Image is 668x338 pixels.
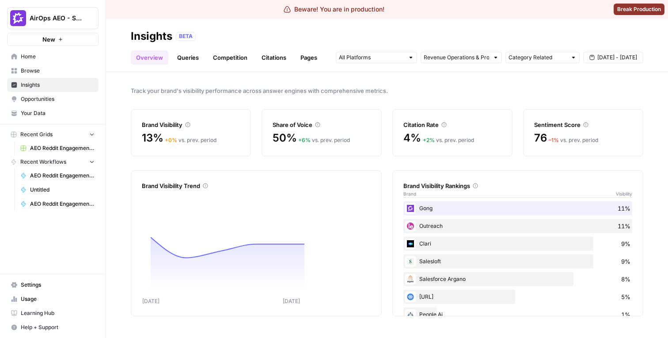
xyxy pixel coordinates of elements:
button: Recent Grids [7,128,99,141]
div: Brand Visibility Trend [142,181,371,190]
div: Beware! You are in production! [284,5,384,14]
span: 76 [534,131,547,145]
span: 1% [621,310,630,319]
tspan: [DATE] [142,298,159,304]
span: 5% [621,292,630,301]
span: 13% [142,131,163,145]
button: Workspace: AirOps AEO - Single Brand (Gong) [7,7,99,29]
span: Untitled [30,186,95,194]
span: AEO Reddit Engagement - Fork [30,200,95,208]
a: Learning Hub [7,306,99,320]
span: 8% [621,275,630,284]
div: vs. prev. period [298,136,350,144]
a: Competition [208,50,253,65]
div: Brand Visibility [142,120,240,129]
div: vs. prev. period [423,136,474,144]
a: Your Data [7,106,99,120]
span: Break Production [617,5,661,13]
div: vs. prev. period [549,136,598,144]
a: Overview [131,50,168,65]
a: Queries [172,50,204,65]
img: h6qlr8a97mop4asab8l5qtldq2wv [405,238,416,249]
div: Brand Visibility Rankings [403,181,632,190]
input: Revenue Operations & Process Optimization [424,53,489,62]
img: m91aa644vh47mb0y152o0kapheco [405,309,416,320]
button: Recent Workflows [7,155,99,169]
div: Insights [131,29,172,43]
a: Settings [7,278,99,292]
span: 50% [273,131,296,145]
span: + 0 % [165,137,177,143]
div: vs. prev. period [165,136,216,144]
a: Citations [256,50,292,65]
span: Visibility [616,190,632,197]
span: Brand [403,190,416,197]
div: Sentiment Score [534,120,632,129]
div: Clari [403,237,632,251]
a: Home [7,50,99,64]
span: + 2 % [423,137,435,143]
span: 9% [621,239,630,248]
span: Browse [21,67,95,75]
div: Citation Rate [403,120,501,129]
span: Help + Support [21,323,95,331]
span: New [42,35,55,44]
span: Insights [21,81,95,89]
span: Your Data [21,109,95,117]
span: Opportunities [21,95,95,103]
span: 4% [403,131,421,145]
img: w6cjb6u2gvpdnjw72qw8i2q5f3eb [405,203,416,214]
a: AEO Reddit Engagement - Fork [16,169,99,183]
a: Usage [7,292,99,306]
button: [DATE] - [DATE] [583,52,643,63]
div: Salesloft [403,254,632,269]
span: [DATE] - [DATE] [597,54,637,61]
a: Opportunities [7,92,99,106]
span: 11% [618,204,630,213]
span: Learning Hub [21,309,95,317]
img: khqciriqz2uga3pxcoz8d1qji9pc [405,292,416,302]
img: vpq3xj2nnch2e2ivhsgwmf7hbkjf [405,256,416,267]
span: 9% [621,257,630,266]
button: New [7,33,99,46]
button: Help + Support [7,320,99,334]
div: BETA [176,32,196,41]
input: All Platforms [339,53,404,62]
span: Track your brand's visibility performance across answer engines with comprehensive metrics. [131,86,643,95]
img: AirOps AEO - Single Brand (Gong) Logo [10,10,26,26]
a: Untitled [16,183,99,197]
img: e001jt87q6ctylcrzboubucy6uux [405,274,416,284]
img: w5j8drkl6vorx9oircl0z03rjk9p [405,221,416,231]
a: Pages [295,50,323,65]
a: Browse [7,64,99,78]
span: Usage [21,295,95,303]
span: 11% [618,222,630,230]
span: Recent Workflows [20,158,66,166]
div: [URL] [403,290,632,304]
span: AEO Reddit Engagement (6) [30,144,95,152]
div: Outreach [403,219,632,233]
span: AirOps AEO - Single Brand (Gong) [30,14,83,23]
div: Gong [403,201,632,215]
span: Recent Grids [20,131,53,138]
div: Salesforce Argano [403,272,632,286]
input: Category Related [509,53,567,62]
span: AEO Reddit Engagement - Fork [30,172,95,180]
span: Home [21,53,95,61]
tspan: [DATE] [283,298,300,304]
span: + 6 % [298,137,311,143]
div: People Ai [403,307,632,322]
a: AEO Reddit Engagement (6) [16,141,99,155]
a: Insights [7,78,99,92]
span: Settings [21,281,95,289]
div: Share of Voice [273,120,371,129]
span: – 1 % [549,137,559,143]
button: Break Production [614,4,664,15]
a: AEO Reddit Engagement - Fork [16,197,99,211]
